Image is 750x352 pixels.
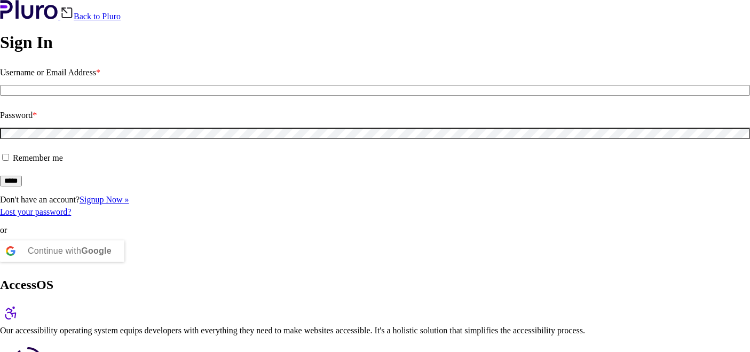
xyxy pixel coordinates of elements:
a: Signup Now » [80,195,129,204]
div: Continue with [28,240,112,262]
img: Back icon [60,6,74,19]
input: Remember me [2,154,9,161]
b: Google [81,246,112,255]
a: Back to Pluro [60,12,121,21]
